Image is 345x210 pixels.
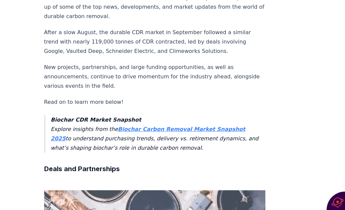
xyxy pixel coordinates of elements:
strong: Deals and Partnerships [44,165,120,173]
p: Read on to learn more below! [44,97,266,107]
strong: Biochar CDR Market Snapshot [51,117,141,123]
p: After a slow August, the durable CDR market in September followed a similar trend with nearly 119... [44,28,266,56]
a: Biochar Carbon Removal Market Snapshot 2025 [51,126,245,142]
p: New projects, partnerships, and large funding opportunities, as well as announcements, continue t... [44,63,266,91]
em: Explore insights from the to understand purchasing trends, delivery vs. retirement dynamics, and ... [51,117,259,151]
